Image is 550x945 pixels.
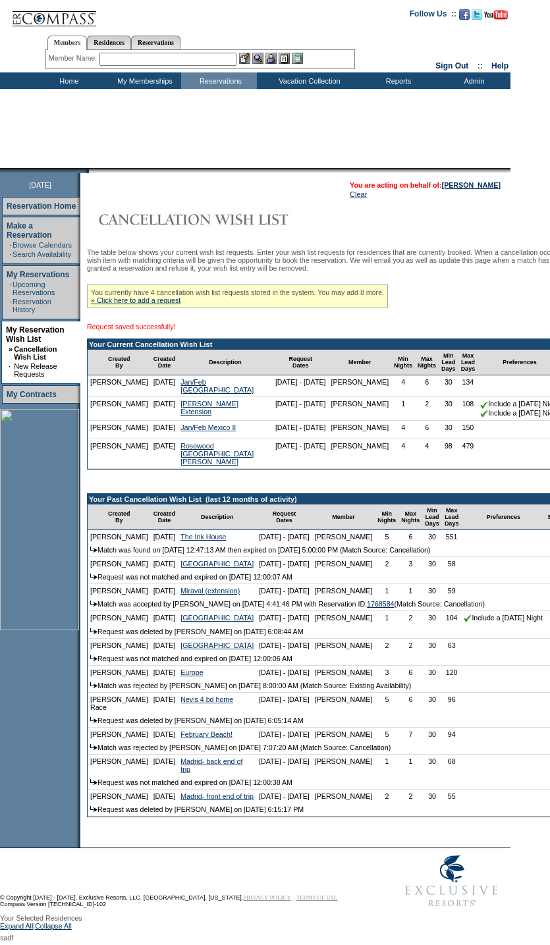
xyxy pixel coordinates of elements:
[259,668,310,676] nobr: [DATE] - [DATE]
[14,345,57,361] a: Cancellation Wish List
[88,504,151,530] td: Created By
[422,728,442,741] td: 30
[296,894,338,901] a: TERMS OF USE
[422,584,442,597] td: 30
[472,9,482,20] img: Follow us on Twitter
[439,397,458,420] td: 30
[7,202,76,211] a: Reservation Home
[435,72,510,89] td: Admin
[7,270,69,279] a: My Reservations
[180,668,203,676] a: Europe
[375,639,399,652] td: 2
[442,755,462,776] td: 68
[367,600,395,608] a: 1768584
[328,397,391,420] td: [PERSON_NAME]
[180,614,254,622] a: [GEOGRAPHIC_DATA]
[90,601,97,607] img: arrow.gif
[375,666,399,679] td: 3
[350,181,501,189] span: You are acting on behalf of:
[6,325,65,344] a: My Reservation Wish List
[259,533,310,541] nobr: [DATE] - [DATE]
[478,61,483,70] span: ::
[259,614,310,622] nobr: [DATE] - [DATE]
[391,397,415,420] td: 1
[391,350,415,375] td: Min Nights
[87,206,350,232] img: Cancellation Wish List
[442,666,462,679] td: 120
[151,666,179,679] td: [DATE]
[391,439,415,469] td: 4
[259,757,310,765] nobr: [DATE] - [DATE]
[87,36,131,49] a: Residences
[239,53,250,64] img: b_edit.gif
[259,730,310,738] nobr: [DATE] - [DATE]
[328,375,391,397] td: [PERSON_NAME]
[84,168,89,173] img: promoShadowLeftCorner.gif
[422,693,442,714] td: 30
[88,439,151,469] td: [PERSON_NAME]
[375,584,399,597] td: 1
[87,284,388,308] div: You currently have 4 cancellation wish list requests stored in the system. You may add 8 more.
[415,397,439,420] td: 2
[180,792,254,800] a: Madrid- front end of trip
[151,557,179,570] td: [DATE]
[180,533,226,541] a: The Ink House
[7,390,57,399] a: My Contracts
[275,442,326,450] nobr: [DATE] - [DATE]
[259,792,310,800] nobr: [DATE] - [DATE]
[88,666,151,679] td: [PERSON_NAME]
[312,728,375,741] td: [PERSON_NAME]
[464,614,543,622] nobr: Include a [DATE] Night
[180,695,233,703] a: Nevis 4 bd home
[312,666,375,679] td: [PERSON_NAME]
[312,639,375,652] td: [PERSON_NAME]
[458,375,478,397] td: 134
[9,345,13,353] b: »
[399,755,422,776] td: 1
[439,421,458,439] td: 30
[181,72,257,89] td: Reservations
[259,641,310,649] nobr: [DATE] - [DATE]
[180,757,242,773] a: Madrid- back end of trip
[312,790,375,803] td: [PERSON_NAME]
[151,421,179,439] td: [DATE]
[88,728,151,741] td: [PERSON_NAME]
[484,13,508,21] a: Subscribe to our YouTube Channel
[439,350,458,375] td: Min Lead Days
[273,350,329,375] td: Request Dates
[151,790,179,803] td: [DATE]
[180,560,254,568] a: [GEOGRAPHIC_DATA]
[442,693,462,714] td: 96
[375,693,399,714] td: 5
[422,611,442,625] td: 30
[435,61,468,70] a: Sign Out
[399,530,422,543] td: 6
[375,530,399,543] td: 5
[178,350,273,375] td: Description
[442,557,462,570] td: 58
[151,728,179,741] td: [DATE]
[422,504,442,530] td: Min Lead Days
[151,693,179,714] td: [DATE]
[459,9,470,20] img: Become our fan on Facebook
[13,281,55,296] a: Upcoming Reservations
[375,611,399,625] td: 1
[399,790,422,803] td: 2
[442,504,462,530] td: Max Lead Days
[151,350,179,375] td: Created Date
[275,378,326,386] nobr: [DATE] - [DATE]
[88,611,151,625] td: [PERSON_NAME]
[328,439,391,469] td: [PERSON_NAME]
[292,53,303,64] img: b_calculator.gif
[30,72,105,89] td: Home
[422,666,442,679] td: 30
[375,728,399,741] td: 5
[480,410,488,418] img: chkSmaller.gif
[90,806,97,812] img: arrow.gif
[88,557,151,570] td: [PERSON_NAME]
[375,504,399,530] td: Min Nights
[480,401,488,409] img: chkSmaller.gif
[9,250,11,258] td: ·
[312,611,375,625] td: [PERSON_NAME]
[9,298,11,313] td: ·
